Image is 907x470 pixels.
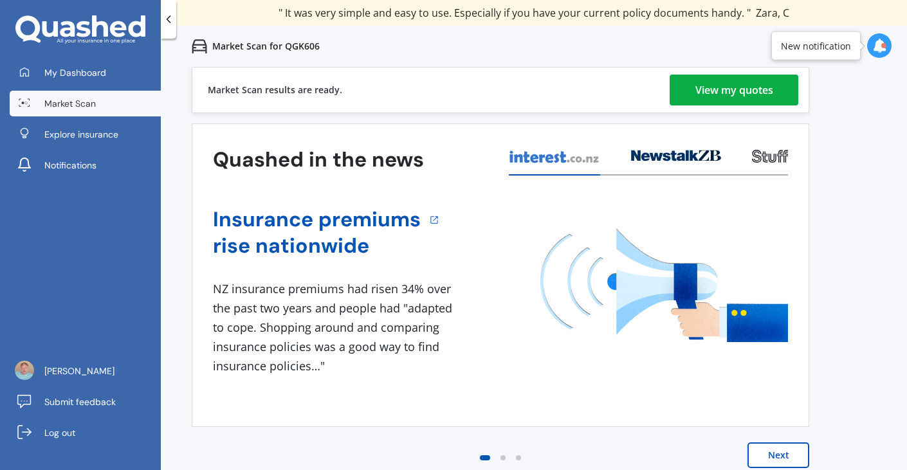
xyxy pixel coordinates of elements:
div: New notification [781,39,851,52]
img: car.f15378c7a67c060ca3f3.svg [192,39,207,54]
a: Market Scan [10,91,161,116]
div: View my quotes [695,75,773,105]
img: ACg8ocI9dQarstvhAU4TojEZl21UDLNrK-SUR3Ev09MTe-zcwQteNTLo=s96-c [15,361,34,380]
div: Market Scan results are ready. [208,68,342,113]
h3: Quashed in the news [213,147,424,173]
button: Next [747,442,809,468]
a: Log out [10,420,161,446]
span: Submit feedback [44,395,116,408]
span: Notifications [44,159,96,172]
a: Notifications [10,152,161,178]
img: media image [540,228,788,342]
span: Explore insurance [44,128,118,141]
a: Insurance premiums [213,206,421,233]
p: Market Scan for QGK606 [212,40,320,53]
a: View my quotes [670,75,798,105]
a: Explore insurance [10,122,161,147]
a: My Dashboard [10,60,161,86]
a: rise nationwide [213,233,421,259]
span: [PERSON_NAME] [44,365,115,377]
span: Market Scan [44,97,96,110]
span: Log out [44,426,75,439]
div: NZ insurance premiums had risen 34% over the past two years and people had "adapted to cope. Shop... [213,280,457,375]
a: Submit feedback [10,389,161,415]
span: My Dashboard [44,66,106,79]
a: [PERSON_NAME] [10,358,161,384]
